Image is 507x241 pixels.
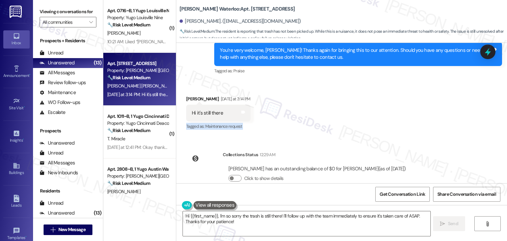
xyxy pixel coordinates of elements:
div: [PERSON_NAME] [186,95,251,105]
strong: 🔧 Risk Level: Medium [107,22,150,28]
span: : The resident is reporting that trash has not been picked up. While this is a nuisance, it does ... [180,28,507,42]
span: • [29,72,30,77]
div: All Messages [40,69,75,76]
div: Property: [PERSON_NAME][GEOGRAPHIC_DATA] [107,67,168,74]
div: [DATE] at 3:14 PM: Hi it's still there [107,91,169,97]
span: • [23,137,24,142]
div: WO Follow-ups [40,99,80,106]
div: Prospects [33,127,103,134]
span: T. Miracle [107,136,125,142]
i:  [51,227,55,232]
div: Apt. [STREET_ADDRESS] [107,60,168,67]
div: Property: Yugo Louisville Nine [107,14,168,21]
div: New Inbounds [40,169,78,176]
i:  [440,221,445,226]
span: • [25,234,26,239]
span: Maintenance request [205,123,242,129]
div: (13) [92,58,103,68]
div: Unread [40,50,63,56]
input: All communities [43,17,86,27]
div: 12:29 AM [258,151,275,158]
a: Site Visit • [3,95,30,113]
div: [DATE] at 3:14 PM [219,95,251,102]
div: Review follow-ups [40,79,86,86]
a: Leads [3,193,30,211]
div: Apt. 2808~B, 1 Yugo Austin Waterloo [107,166,168,173]
div: Escalate [40,109,65,116]
strong: 🔧 Risk Level: Medium [107,127,150,133]
button: Send [433,216,465,231]
span: Share Conversation via email [437,191,496,198]
div: Collections Status [223,151,258,158]
b: [PERSON_NAME] Waterloo: Apt. [STREET_ADDRESS] [180,6,295,13]
textarea: Hi {{first_name}}, I'm so sorry the trash is still there! I'll follow up with the team immediatel... [183,211,430,236]
div: Apt. 0716~B, 1 Yugo Louisville Nine [107,7,168,14]
div: [PERSON_NAME]. ([EMAIL_ADDRESS][DOMAIN_NAME]) [180,18,301,25]
div: [DATE] at 12:41 PM: Okay thank you [107,144,173,150]
a: Insights • [3,128,30,146]
div: Maintenance [40,89,76,96]
div: Unanswered [40,140,75,147]
div: You’re very welcome, [PERSON_NAME]! Thanks again for bringing this to our attention. Should you h... [220,47,491,61]
span: • [24,105,25,109]
div: Prospects + Residents [33,37,103,44]
div: Property: Yugo Cincinnati Deacon [107,120,168,127]
span: [PERSON_NAME] [107,189,140,194]
label: Viewing conversations for [40,7,96,17]
i:  [485,221,490,226]
span: Get Conversation Link [380,191,425,198]
button: Get Conversation Link [375,187,429,202]
label: Click to show details [244,175,283,182]
strong: 🔧 Risk Level: Medium [107,180,150,186]
span: [PERSON_NAME] [PERSON_NAME] [107,83,174,89]
div: Unread [40,150,63,156]
span: Praise [233,68,244,74]
div: All Messages [40,159,75,166]
button: Share Conversation via email [433,187,500,202]
a: Buildings [3,160,30,178]
div: Apt. 1011~B, 1 Yugo Cincinnati Deacon [107,113,168,120]
img: ResiDesk Logo [10,6,23,18]
div: [PERSON_NAME] has an outstanding balance of $0 for [PERSON_NAME] (as of [DATE]) [228,165,406,172]
div: Unanswered [40,59,75,66]
i:  [89,19,93,25]
div: Residents [33,188,103,194]
div: Unread [40,200,63,207]
div: Unanswered [40,210,75,217]
a: Inbox [3,30,30,48]
div: Tagged as: [186,121,251,131]
span: New Message [58,226,85,233]
strong: 🔧 Risk Level: Medium [107,75,150,81]
div: (13) [92,208,103,218]
div: Tagged as: [214,66,502,76]
button: New Message [44,224,92,235]
div: Property: [PERSON_NAME][GEOGRAPHIC_DATA] [107,173,168,180]
span: Send [448,220,458,227]
span: [PERSON_NAME] [107,30,140,36]
div: Hi it's still there [192,110,223,117]
strong: 🔧 Risk Level: Medium [180,29,215,34]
